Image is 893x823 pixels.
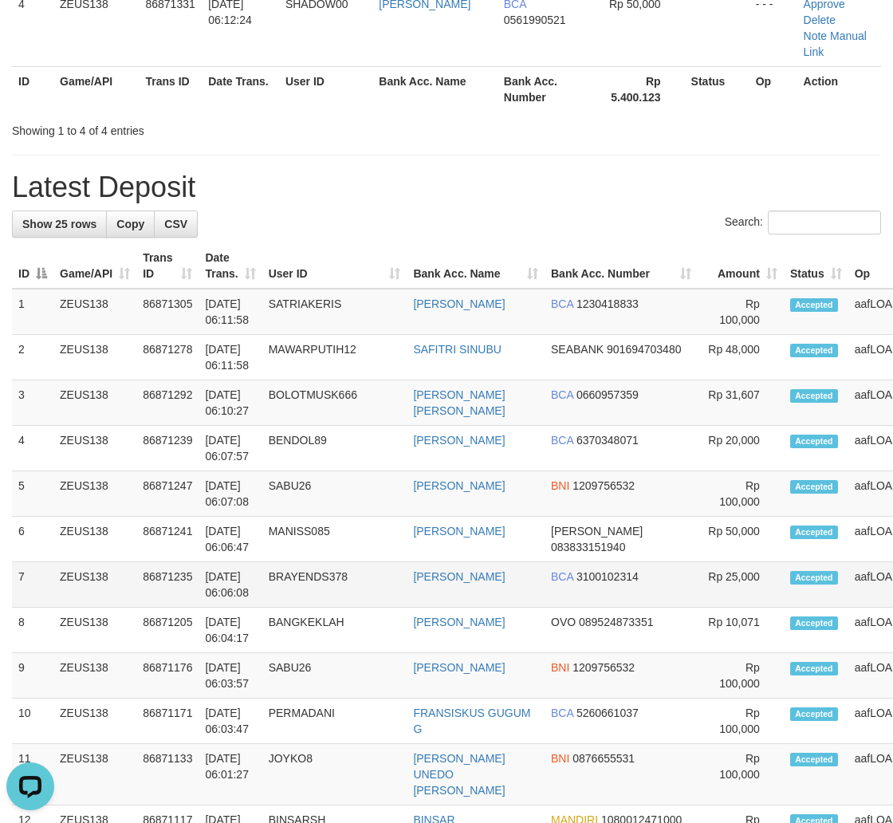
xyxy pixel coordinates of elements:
td: [DATE] 06:06:47 [199,517,262,562]
span: Copy 1230418833 to clipboard [576,297,639,310]
th: Status: activate to sort column ascending [784,243,848,289]
td: [DATE] 06:07:57 [199,426,262,471]
a: [PERSON_NAME] [413,661,505,674]
td: BENDOL89 [262,426,407,471]
td: Rp 100,000 [698,653,784,699]
td: 8 [12,608,53,653]
td: ZEUS138 [53,380,136,426]
span: Copy 0561990521 to clipboard [504,14,566,26]
td: PERMADANI [262,699,407,744]
a: [PERSON_NAME] [413,297,505,310]
span: Copy 6370348071 to clipboard [576,434,639,447]
span: Accepted [790,298,838,312]
td: Rp 10,071 [698,608,784,653]
th: Amount: activate to sort column ascending [698,243,784,289]
td: Rp 100,000 [698,471,784,517]
h1: Latest Deposit [12,171,881,203]
span: Accepted [790,707,838,721]
td: ZEUS138 [53,517,136,562]
a: Note [804,30,828,42]
span: Accepted [790,662,838,675]
td: 86871171 [136,699,199,744]
span: Copy 1209756532 to clipboard [572,661,635,674]
td: ZEUS138 [53,289,136,335]
td: 86871247 [136,471,199,517]
span: BCA [551,707,573,719]
th: Rp 5.400.123 [596,66,685,112]
td: [DATE] 06:10:27 [199,380,262,426]
th: Bank Acc. Name [372,66,498,112]
td: ZEUS138 [53,471,136,517]
span: Accepted [790,480,838,494]
td: ZEUS138 [53,562,136,608]
span: BNI [551,661,569,674]
td: ZEUS138 [53,699,136,744]
td: ZEUS138 [53,608,136,653]
td: [DATE] 06:06:08 [199,562,262,608]
th: ID: activate to sort column descending [12,243,53,289]
span: BCA [551,570,573,583]
th: Bank Acc. Name: activate to sort column ascending [407,243,545,289]
span: Show 25 rows [22,218,96,230]
th: User ID [279,66,372,112]
th: Date Trans.: activate to sort column ascending [199,243,262,289]
a: FRANSISKUS GUGUM G [413,707,530,735]
th: Op [749,66,797,112]
td: Rp 100,000 [698,289,784,335]
td: [DATE] 06:11:58 [199,335,262,380]
td: MAWARPUTIH12 [262,335,407,380]
td: Rp 50,000 [698,517,784,562]
th: Date Trans. [202,66,279,112]
span: OVO [551,616,576,628]
td: 86871292 [136,380,199,426]
td: MANISS085 [262,517,407,562]
div: Showing 1 to 4 of 4 entries [12,116,360,139]
td: [DATE] 06:03:47 [199,699,262,744]
td: SABU26 [262,471,407,517]
td: [DATE] 06:03:57 [199,653,262,699]
label: Search: [725,211,881,234]
td: 86871239 [136,426,199,471]
a: SAFITRI SINUBU [413,343,501,356]
span: BCA [551,434,573,447]
span: Copy 083833151940 to clipboard [551,541,625,553]
th: Game/API [53,66,139,112]
td: 5 [12,471,53,517]
span: Accepted [790,344,838,357]
span: BCA [551,297,573,310]
td: ZEUS138 [53,335,136,380]
td: JOYKO8 [262,744,407,805]
td: SABU26 [262,653,407,699]
td: 2 [12,335,53,380]
td: Rp 100,000 [698,744,784,805]
td: ZEUS138 [53,744,136,805]
input: Search: [768,211,881,234]
span: BNI [551,752,569,765]
span: Accepted [790,435,838,448]
span: Copy 3100102314 to clipboard [576,570,639,583]
button: Open LiveChat chat widget [6,6,54,54]
td: [DATE] 06:07:08 [199,471,262,517]
td: 9 [12,653,53,699]
td: 86871241 [136,517,199,562]
td: BANGKEKLAH [262,608,407,653]
span: Copy 0660957359 to clipboard [576,388,639,401]
td: 4 [12,426,53,471]
span: Copy [116,218,144,230]
span: Accepted [790,389,838,403]
td: [DATE] 06:11:58 [199,289,262,335]
td: 86871133 [136,744,199,805]
span: Copy 5260661037 to clipboard [576,707,639,719]
a: Show 25 rows [12,211,107,238]
td: SATRIAKERIS [262,289,407,335]
span: Copy 901694703480 to clipboard [607,343,681,356]
td: 3 [12,380,53,426]
td: 86871305 [136,289,199,335]
td: Rp 20,000 [698,426,784,471]
td: 10 [12,699,53,744]
td: 86871176 [136,653,199,699]
td: Rp 31,607 [698,380,784,426]
td: Rp 48,000 [698,335,784,380]
td: 86871235 [136,562,199,608]
a: [PERSON_NAME] UNEDO [PERSON_NAME] [413,752,505,797]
